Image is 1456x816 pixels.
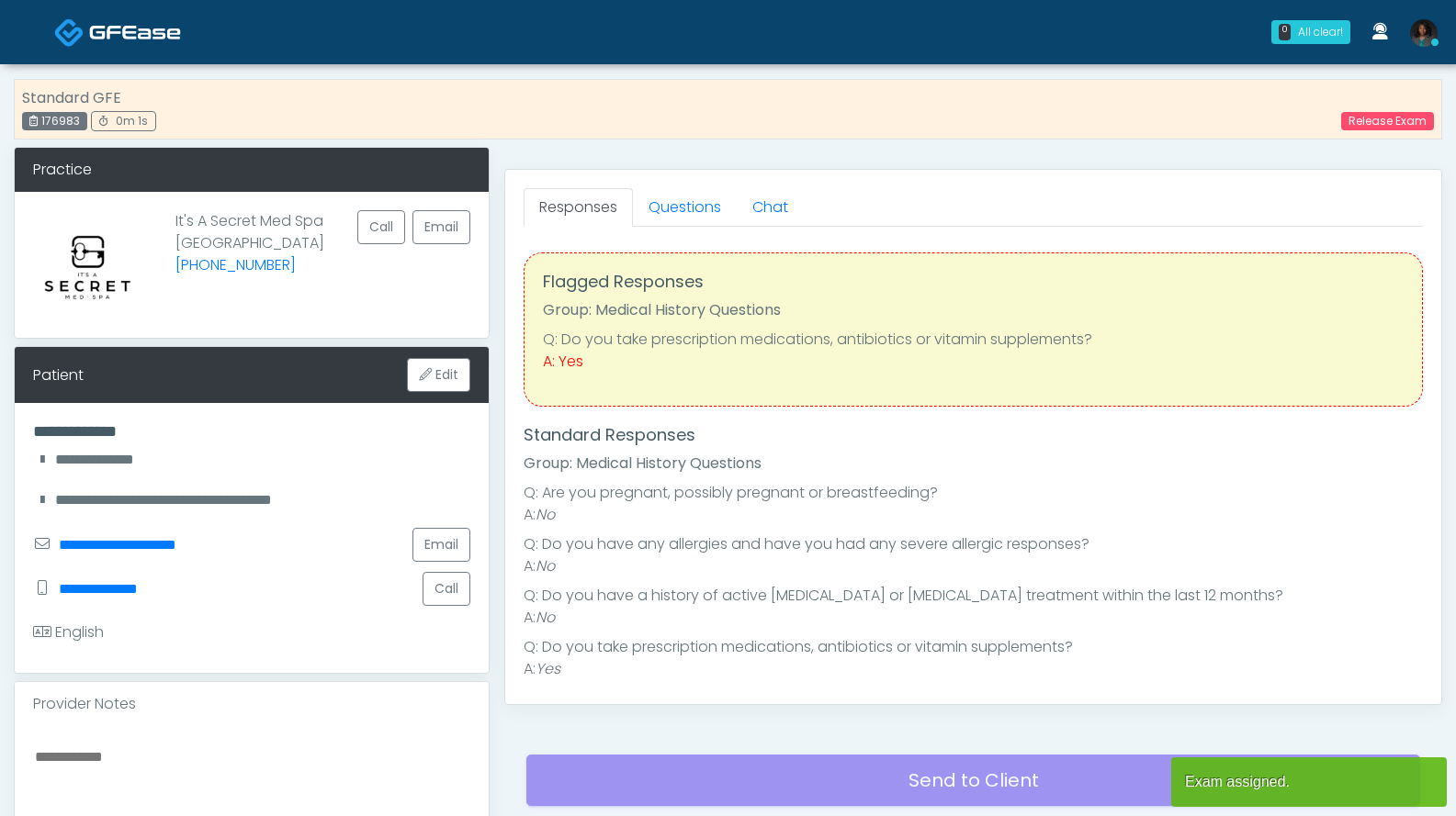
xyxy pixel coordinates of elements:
a: [PHONE_NUMBER] [175,254,296,275]
a: Questions [633,188,737,227]
a: Docovia [54,2,181,61]
li: Q: Are you pregnant, possibly pregnant or breastfeeding? [524,482,1423,504]
strong: Standard GFE [22,87,121,108]
a: Responses [524,188,633,227]
li: Q: Do you take prescription medications, antibiotics or vitamin supplements? [543,329,1404,351]
em: No [536,555,555,576]
li: A: [524,607,1423,629]
em: Yes [536,658,560,679]
strong: Group: Medical History Questions [524,453,762,474]
li: A: [524,504,1423,526]
img: Docovia [89,23,181,41]
div: Practice [15,148,489,192]
img: Rukayat Bojuwon [1410,19,1438,47]
strong: Group: Medical History Questions [543,299,781,320]
a: Release Exam [1341,112,1434,130]
div: A: Yes [543,351,1404,373]
img: Docovia [54,17,85,48]
em: No [536,504,555,525]
li: Q: Do you take prescription medications, antibiotics or vitamin supplements? [524,636,1423,658]
span: 0m 1s [116,113,148,129]
li: A: [524,658,1423,680]
div: Patient [33,364,84,386]
a: Chat [737,188,804,227]
h4: Flagged Responses [543,272,1404,292]
button: Call [357,210,405,244]
em: No [536,607,555,628]
p: It's A Secret Med Spa [GEOGRAPHIC_DATA] [175,210,324,305]
div: English [33,621,104,643]
div: Provider Notes [15,682,489,726]
article: Exam assigned. [1171,757,1447,807]
button: Edit [407,358,470,392]
div: 176983 [22,112,87,130]
img: Provider image [33,210,142,319]
a: Email [412,210,470,244]
button: Call [423,572,470,606]
div: All clear! [1298,24,1343,40]
a: 0 All clear! [1260,13,1361,51]
li: A: [524,555,1423,577]
h4: Standard Responses [524,425,1423,445]
li: Q: Do you have any allergies and have you had any severe allergic responses? [524,533,1423,555]
li: Q: Do you have a history of active [MEDICAL_DATA] or [MEDICAL_DATA] treatment within the last 12 ... [524,585,1423,607]
a: Email [412,528,470,562]
div: 0 [1279,24,1291,40]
